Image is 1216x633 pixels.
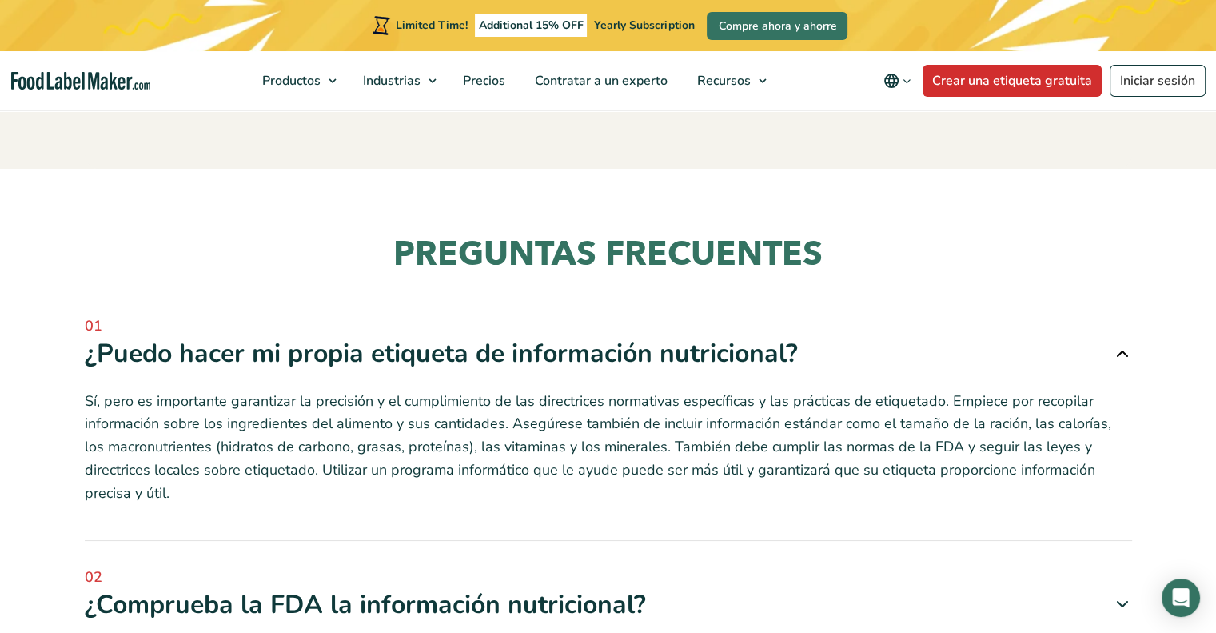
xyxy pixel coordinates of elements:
a: Food Label Maker homepage [11,72,150,90]
a: Productos [248,51,345,110]
span: Sí, pero es importante garantizar la precisión y el cumplimiento de las directrices normativas es... [85,391,1111,503]
span: Productos [257,72,322,90]
span: 02 [85,567,1132,588]
span: Additional 15% OFF [475,14,588,37]
a: 02 ¿Comprueba la FDA la información nutricional? [85,567,1132,622]
a: Iniciar sesión [1110,65,1206,97]
span: Industrias [358,72,422,90]
a: Industrias [349,51,445,110]
span: Precios [458,72,507,90]
div: ¿Comprueba la FDA la información nutricional? [85,588,1132,622]
a: Precios [449,51,516,110]
button: Change language [872,65,923,97]
span: Contratar a un experto [530,72,669,90]
a: Crear una etiqueta gratuita [923,65,1102,97]
span: Yearly Subscription [594,18,694,33]
h2: PREGUNTAS FRECUENTES [85,233,1132,277]
a: Contratar a un experto [520,51,679,110]
div: ¿Puedo hacer mi propia etiqueta de información nutricional? [85,337,1132,371]
a: Compre ahora y ahorre [707,12,847,40]
a: 01 ¿Puedo hacer mi propia etiqueta de información nutricional? [85,315,1132,371]
a: Recursos [683,51,775,110]
div: Open Intercom Messenger [1162,579,1200,617]
span: Limited Time! [396,18,468,33]
span: Recursos [692,72,752,90]
span: 01 [85,315,1132,337]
